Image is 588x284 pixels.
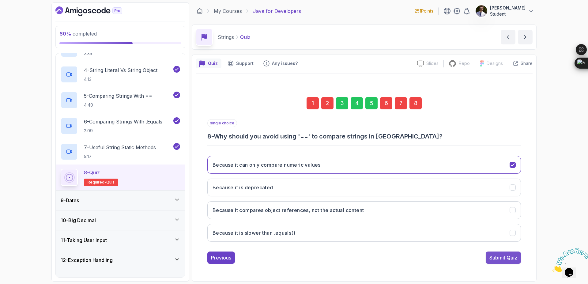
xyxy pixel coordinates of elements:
[213,161,321,169] h3: Because it can only compare numeric values
[211,254,231,261] div: Previous
[84,169,100,176] p: 8 - Quiz
[61,117,180,134] button: 6-Comparing Strings With .Equals2:09
[321,97,334,109] div: 2
[380,97,392,109] div: 6
[395,97,407,109] div: 7
[59,31,71,37] span: 60 %
[106,180,115,185] span: quiz
[84,102,152,108] p: 4:40
[56,250,185,270] button: 12-Exception Handling
[476,5,487,17] img: user profile image
[489,254,517,261] div: Submit Quiz
[214,7,242,15] a: My Courses
[253,7,301,15] p: Java for Developers
[415,8,433,14] p: 251 Points
[272,60,298,66] p: Any issues?
[61,256,113,264] h3: 12 - Exception Handling
[196,59,221,68] button: quiz button
[213,184,273,191] h3: Because it is deprecated
[61,66,180,83] button: 4-String Literal Vs String Object4:13
[351,97,363,109] div: 4
[207,179,521,196] button: Because it is deprecated
[213,229,295,237] h3: Because it is slower than .equals()
[84,66,157,74] p: 4 - String Literal Vs String Object
[59,31,97,37] span: completed
[487,60,503,66] p: Designs
[207,119,237,127] p: single choice
[56,210,185,230] button: 10-Big Decimal
[2,2,5,8] span: 1
[56,191,185,210] button: 9-Dates
[61,237,107,244] h3: 11 - Taking User Input
[260,59,301,68] button: Feedback button
[501,30,515,44] button: previous content
[207,156,521,174] button: Because it can only compare numeric values
[365,97,378,109] div: 5
[84,144,156,151] p: 7 - Useful String Static Methods
[459,60,470,66] p: Repo
[207,224,521,242] button: Because it is slower than .equals()
[426,60,439,66] p: Slides
[61,143,180,160] button: 7-Useful String Static Methods5:17
[56,230,185,250] button: 11-Taking User Input
[84,92,152,100] p: 5 - Comparing Strings With ==
[61,169,180,186] button: 8-QuizRequired-quiz
[84,118,162,125] p: 6 - Comparing Strings With .Equals
[84,128,162,134] p: 2:09
[550,246,588,275] iframe: chat widget
[409,97,422,109] div: 8
[521,60,533,66] p: Share
[490,11,526,17] p: Student
[61,217,96,224] h3: 10 - Big Decimal
[61,276,111,284] h3: 13 - Working With Files
[84,51,141,57] p: 2:35
[2,2,40,27] img: Chat attention grabber
[55,6,136,16] a: Dashboard
[475,5,534,17] button: user profile image[PERSON_NAME]Student
[61,197,79,204] h3: 9 - Dates
[197,8,203,14] a: Dashboard
[490,5,526,11] p: [PERSON_NAME]
[307,97,319,109] div: 1
[224,59,257,68] button: Support button
[213,206,364,214] h3: Because it compares object references, not the actual content
[240,33,251,41] p: Quiz
[207,252,235,264] button: Previous
[61,92,180,109] button: 5-Comparing Strings With ==4:40
[218,33,234,41] p: Strings
[88,180,106,185] span: Required-
[336,97,348,109] div: 3
[236,60,254,66] p: Support
[207,201,521,219] button: Because it compares object references, not the actual content
[508,60,533,66] button: Share
[84,76,157,82] p: 4:13
[84,153,156,160] p: 5:17
[518,30,533,44] button: next content
[207,132,521,141] h3: 8 - Why should you avoid using '==' to compare strings in [GEOGRAPHIC_DATA]?
[208,60,218,66] p: Quiz
[486,252,521,264] button: Submit Quiz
